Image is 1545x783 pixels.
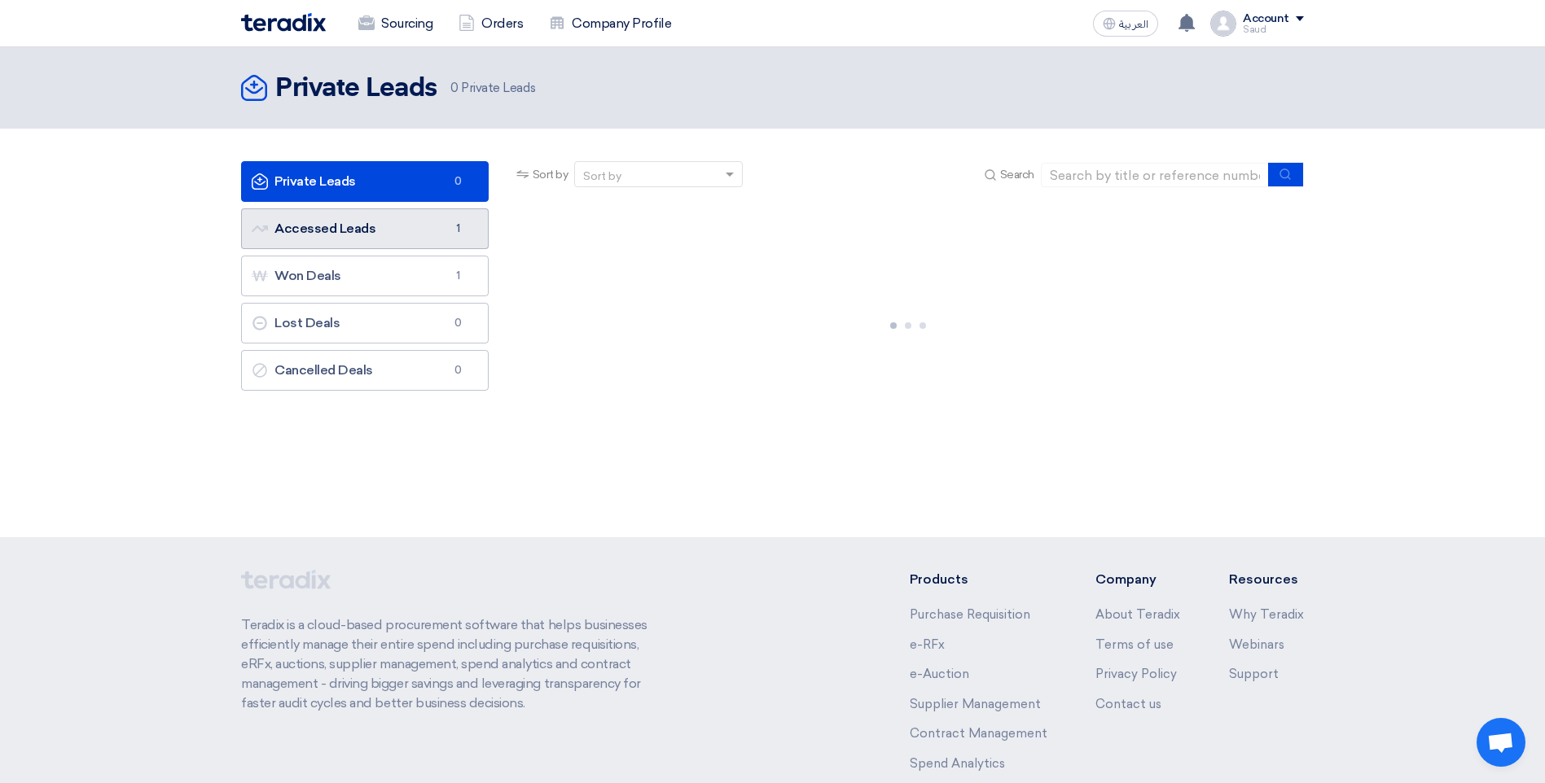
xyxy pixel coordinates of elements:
span: 0 [450,81,459,95]
span: 0 [449,315,468,331]
span: 1 [449,221,468,237]
img: profile_test.png [1210,11,1236,37]
span: 0 [449,362,468,378]
a: Spend Analytics [910,756,1005,771]
span: Search [1000,166,1034,183]
a: Support [1229,667,1279,681]
a: Orders [446,6,536,42]
span: Sort by [533,166,568,183]
a: About Teradix [1095,607,1180,622]
a: e-Auction [910,667,969,681]
img: Teradix logo [241,13,326,32]
a: Accessed Leads1 [241,208,489,249]
span: 1 [449,268,468,284]
a: Private Leads0 [241,161,489,202]
span: العربية [1119,19,1148,30]
a: Sourcing [345,6,446,42]
p: Teradix is a cloud-based procurement software that helps businesses efficiently manage their enti... [241,615,666,713]
a: Contract Management [910,726,1047,741]
div: Sort by [583,168,621,185]
a: Company Profile [536,6,684,42]
button: العربية [1093,11,1158,37]
li: Products [910,570,1047,589]
div: Account [1243,12,1289,26]
div: Saud [1243,25,1304,34]
li: Company [1095,570,1180,589]
h2: Private Leads [275,72,437,105]
a: Purchase Requisition [910,607,1030,622]
a: Why Teradix [1229,607,1304,622]
a: Privacy Policy [1095,667,1177,681]
a: Won Deals1 [241,256,489,296]
span: Private Leads [450,79,535,98]
div: Open chat [1477,718,1525,767]
li: Resources [1229,570,1304,589]
a: Contact us [1095,697,1161,711]
a: e-RFx [910,637,945,652]
span: 0 [449,173,468,190]
a: Webinars [1229,637,1284,652]
input: Search by title or reference number [1041,163,1269,187]
a: Supplier Management [910,697,1041,711]
a: Cancelled Deals0 [241,350,489,391]
a: Terms of use [1095,637,1174,652]
a: Lost Deals0 [241,303,489,343]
